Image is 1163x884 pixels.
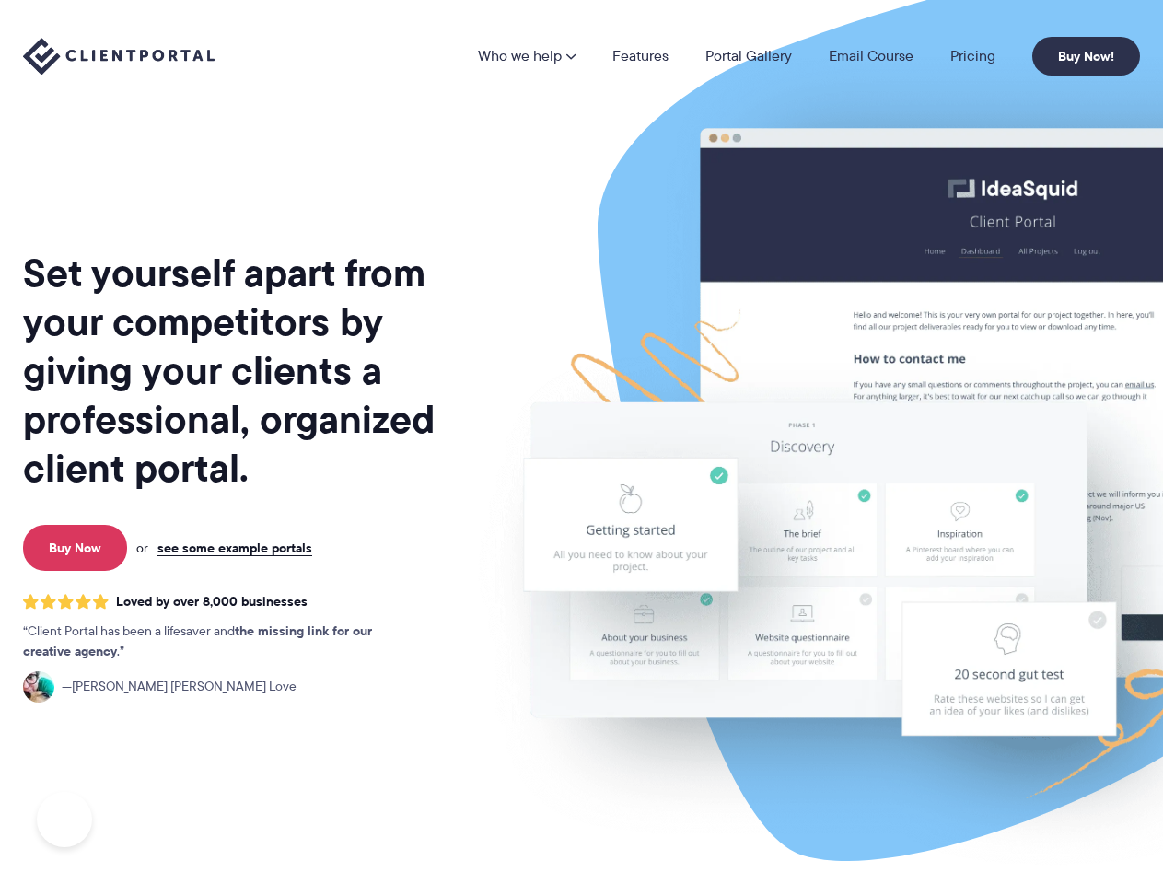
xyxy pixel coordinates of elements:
[23,621,372,661] strong: the missing link for our creative agency
[157,540,312,556] a: see some example portals
[705,49,792,64] a: Portal Gallery
[23,622,410,662] p: Client Portal has been a lifesaver and .
[116,594,308,610] span: Loved by over 8,000 businesses
[950,49,995,64] a: Pricing
[136,540,148,556] span: or
[829,49,913,64] a: Email Course
[1032,37,1140,76] a: Buy Now!
[612,49,669,64] a: Features
[478,49,576,64] a: Who we help
[23,525,127,571] a: Buy Now
[62,677,297,697] span: [PERSON_NAME] [PERSON_NAME] Love
[23,249,470,493] h1: Set yourself apart from your competitors by giving your clients a professional, organized client ...
[37,792,92,847] iframe: Toggle Customer Support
